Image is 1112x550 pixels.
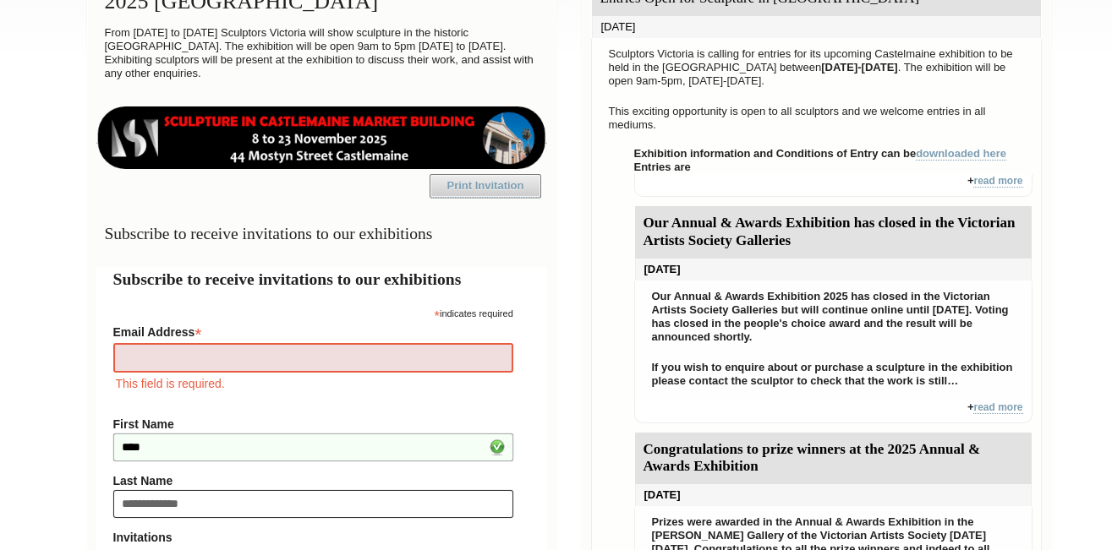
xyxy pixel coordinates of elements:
[973,401,1022,414] a: read more
[821,61,898,74] strong: [DATE]-[DATE]
[430,174,541,198] a: Print Invitation
[113,417,513,431] label: First Name
[634,174,1033,197] div: +
[96,106,547,169] img: castlemaine-ldrbd25v2.png
[113,267,530,291] h2: Subscribe to receive invitations to our exhibitions
[96,217,547,250] h3: Subscribe to receive invitations to our exhibitions
[644,357,1023,392] p: If you wish to enquire about or purchase a sculpture in the exhibition please contact the sculpto...
[635,259,1032,280] div: [DATE]
[113,304,513,320] div: indicates required
[96,22,547,84] p: From [DATE] to [DATE] Sculptors Victoria will show sculpture in the historic [GEOGRAPHIC_DATA]. T...
[634,147,1007,161] strong: Exhibition information and Conditions of Entry can be
[916,147,1006,161] a: downloaded here
[635,206,1032,259] div: Our Annual & Awards Exhibition has closed in the Victorian Artists Society Galleries
[600,43,1033,92] p: Sculptors Victoria is calling for entries for its upcoming Castelmaine exhibition to be held in t...
[113,320,513,340] label: Email Address
[973,175,1022,188] a: read more
[113,531,513,544] strong: Invitations
[634,400,1033,423] div: +
[113,374,513,393] div: This field is required.
[635,484,1032,506] div: [DATE]
[635,433,1032,485] div: Congratulations to prize winners at the 2025 Annual & Awards Exhibition
[113,474,513,487] label: Last Name
[644,286,1023,348] p: Our Annual & Awards Exhibition 2025 has closed in the Victorian Artists Society Galleries but wil...
[592,16,1041,38] div: [DATE]
[600,101,1033,136] p: This exciting opportunity is open to all sculptors and we welcome entries in all mediums.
